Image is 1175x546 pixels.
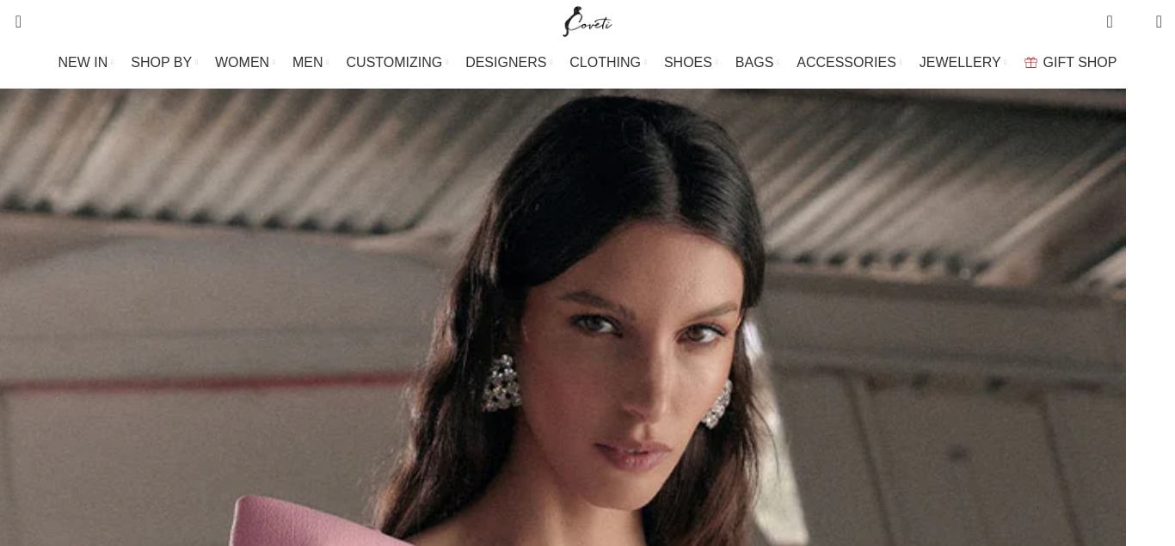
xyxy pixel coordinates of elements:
[569,54,641,71] span: CLOTHING
[1043,54,1117,71] span: GIFT SHOP
[664,46,718,80] a: SHOES
[131,46,198,80] a: SHOP BY
[664,54,712,71] span: SHOES
[1024,57,1037,68] img: GiftBag
[735,54,773,71] span: BAGS
[58,54,108,71] span: NEW IN
[1129,17,1142,30] span: 0
[215,54,269,71] span: WOMEN
[347,54,443,71] span: CUSTOMIZING
[1098,4,1121,39] a: 0
[131,54,192,71] span: SHOP BY
[735,46,779,80] a: BAGS
[569,46,647,80] a: CLOTHING
[215,46,275,80] a: WOMEN
[1108,9,1121,21] span: 0
[465,46,552,80] a: DESIGNERS
[559,13,617,28] a: Site logo
[1126,4,1143,39] div: My Wishlist
[347,46,449,80] a: CUSTOMIZING
[58,46,114,80] a: NEW IN
[920,54,1001,71] span: JEWELLERY
[292,54,323,71] span: MEN
[465,54,546,71] span: DESIGNERS
[797,54,896,71] span: ACCESSORIES
[4,4,22,39] a: Search
[797,46,902,80] a: ACCESSORIES
[1024,46,1117,80] a: GIFT SHOP
[292,46,329,80] a: MEN
[920,46,1007,80] a: JEWELLERY
[4,46,1171,80] div: Main navigation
